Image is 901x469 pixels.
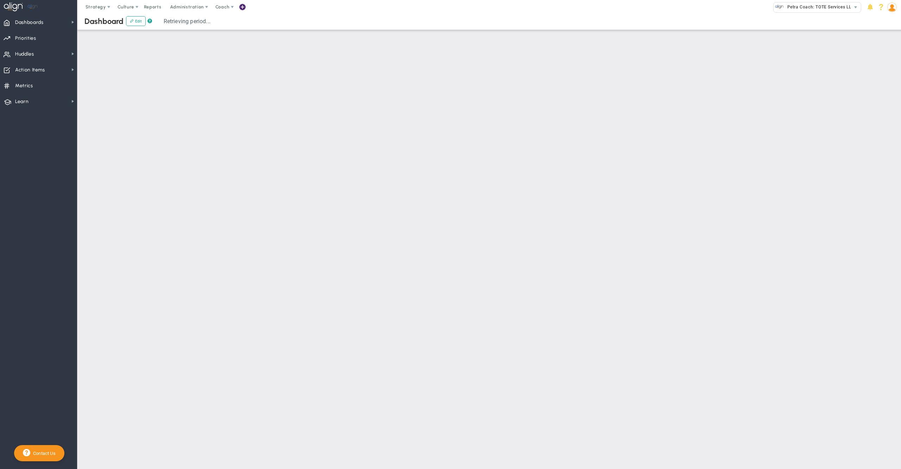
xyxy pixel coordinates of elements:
img: 197543.Person.photo [887,2,897,12]
span: select [851,2,861,12]
img: 32314.Company.photo [775,2,784,11]
span: Retrieving period... [164,18,210,25]
span: Contact Us [30,451,56,456]
span: Dashboard [84,17,124,26]
span: Administration [170,4,203,9]
span: Action Items [15,63,45,77]
span: Priorities [15,31,36,46]
span: Learn [15,94,29,109]
span: Culture [118,4,134,9]
span: Huddles [15,47,34,62]
span: Strategy [86,4,106,9]
span: Coach [215,4,229,9]
span: Dashboards [15,15,44,30]
button: Edit [126,16,146,26]
span: Petra Coach: TOTE Services LLC [784,2,855,12]
span: Metrics [15,78,33,93]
